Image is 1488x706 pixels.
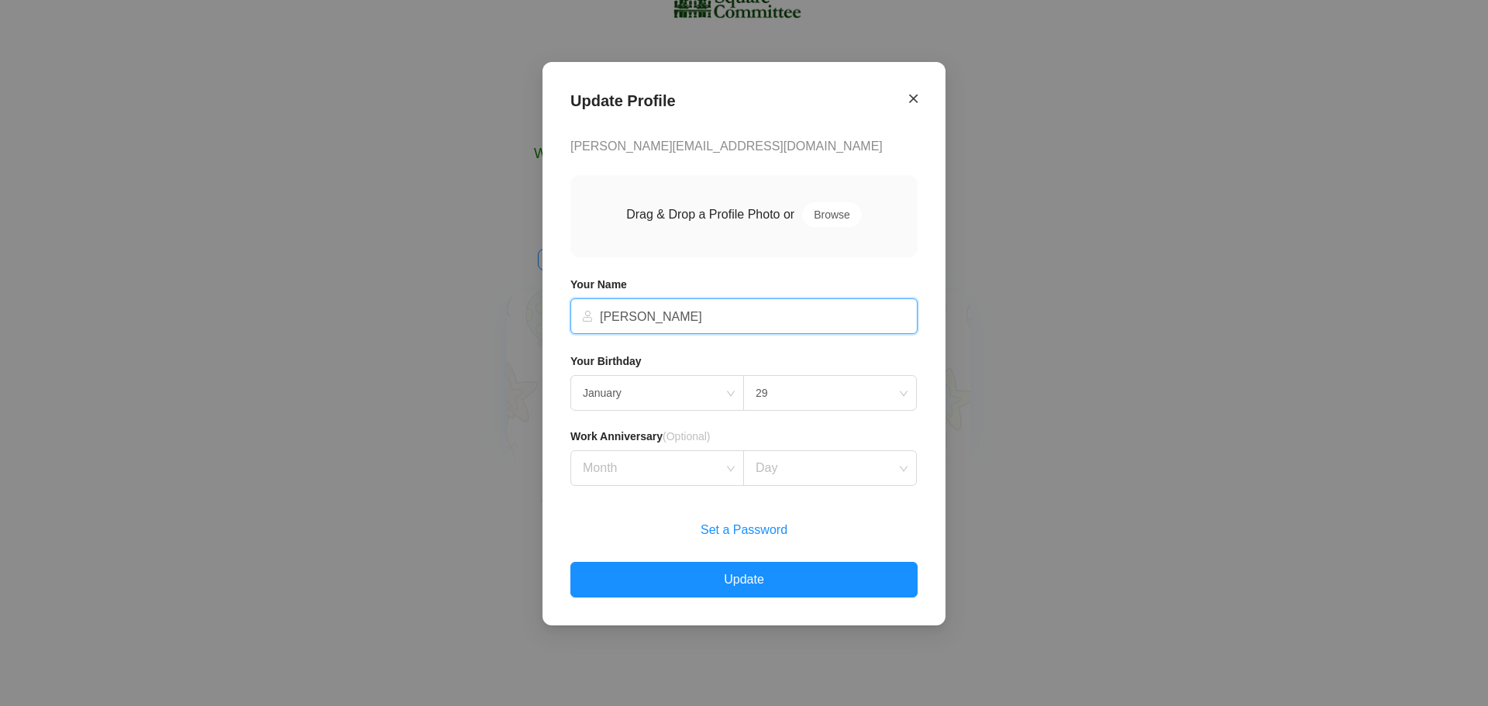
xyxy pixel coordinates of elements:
p: Drag & Drop a Profile Photo or [570,202,918,227]
input: Pam Beesly [600,299,908,333]
h2: Update Profile [570,90,918,119]
p: [PERSON_NAME][EMAIL_ADDRESS][DOMAIN_NAME] [570,136,918,156]
h4: Your Birthday [570,353,918,370]
span: Drag & Drop a Profile Photo orBrowse [570,175,918,257]
button: Set a Password [570,518,918,542]
h4: Your Name [570,276,918,293]
h4: Work Anniversary [570,428,918,445]
span: (Optional) [663,430,710,443]
button: Browse [802,202,862,227]
button: Update [570,562,918,598]
button: Close [909,77,918,121]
